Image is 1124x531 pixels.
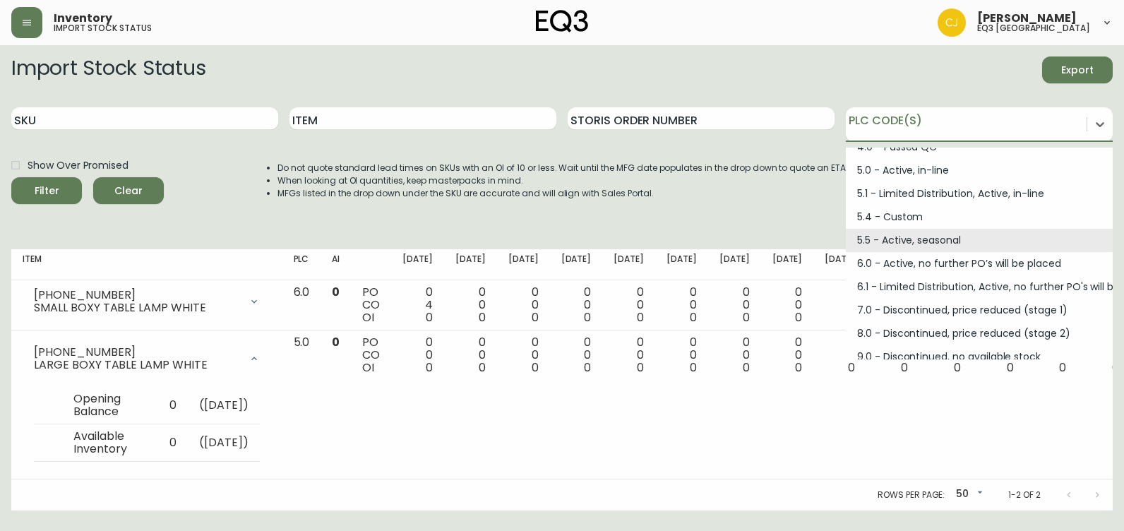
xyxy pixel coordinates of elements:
div: 0 0 [878,336,908,374]
div: 0 0 [614,286,644,324]
h2: Import Stock Status [11,56,205,83]
div: PO CO [362,336,380,374]
span: Export [1053,61,1101,79]
span: 0 [954,359,961,376]
td: Opening Balance [62,387,158,424]
button: Filter [11,177,82,204]
button: Clear [93,177,164,204]
td: 6.0 [282,280,321,330]
div: PO CO [362,286,380,324]
div: 0 0 [772,336,803,374]
span: 0 [795,309,802,326]
span: 0 [332,284,340,300]
div: 0 0 [455,286,486,324]
span: 0 [332,334,340,350]
div: 4.0 - Passed QC [846,136,1113,159]
div: 8.0 - Discontinued, price reduced (stage 2) [846,322,1113,345]
td: Available Inventory [62,424,158,461]
th: [DATE] [655,249,708,280]
span: OI [362,359,374,376]
p: 1-2 of 2 [1008,489,1041,501]
button: Export [1042,56,1113,83]
div: 6.0 - Active, no further PO’s will be placed [846,252,1113,275]
div: 0 0 [825,286,855,324]
h5: import stock status [54,24,152,32]
img: logo [536,10,588,32]
span: 0 [690,309,697,326]
th: [DATE] [602,249,655,280]
div: 0 0 [402,336,433,374]
span: 0 [637,359,644,376]
h5: eq3 [GEOGRAPHIC_DATA] [977,24,1090,32]
div: [PHONE_NUMBER] [34,346,240,359]
p: Rows per page: [878,489,945,501]
span: [PERSON_NAME] [977,13,1077,24]
span: 0 [795,359,802,376]
span: 0 [901,359,908,376]
span: 0 [848,359,855,376]
th: AI [321,249,351,280]
span: 0 [426,309,433,326]
span: Inventory [54,13,112,24]
div: [PHONE_NUMBER]SMALL BOXY TABLE LAMP WHITE [23,286,271,317]
li: MFGs listed in the drop down under the SKU are accurate and will align with Sales Portal. [277,187,848,200]
div: SMALL BOXY TABLE LAMP WHITE [34,302,240,314]
div: 0 0 [614,336,644,374]
div: 5.1 - Limited Distribution, Active, in-line [846,182,1113,205]
td: 5.0 [282,330,321,479]
div: 0 4 [402,286,433,324]
th: PLC [282,249,321,280]
div: LARGE BOXY TABLE LAMP WHITE [34,359,240,371]
div: 0 0 [508,336,539,374]
span: 0 [479,359,486,376]
span: 0 [532,359,539,376]
span: 0 [532,309,539,326]
span: 0 [743,309,750,326]
div: 6.1 - Limited Distribution, Active, no further PO's will be placed [846,275,1113,299]
span: 0 [637,309,644,326]
div: 0 0 [719,336,750,374]
span: 0 [584,359,591,376]
div: 0 0 [508,286,539,324]
th: [DATE] [813,249,866,280]
td: ( [DATE] ) [188,387,260,424]
div: 0 0 [931,336,961,374]
th: [DATE] [497,249,550,280]
td: ( [DATE] ) [188,424,260,461]
div: [PHONE_NUMBER]LARGE BOXY TABLE LAMP WHITE [23,336,271,381]
div: 0 0 [455,336,486,374]
div: 50 [950,483,986,506]
span: 0 [743,359,750,376]
span: OI [362,309,374,326]
th: [DATE] [444,249,497,280]
div: 0 0 [772,286,803,324]
div: 5.5 - Active, seasonal [846,229,1113,252]
li: Do not quote standard lead times on SKUs with an OI of 10 or less. Wait until the MFG date popula... [277,162,848,174]
th: [DATE] [550,249,603,280]
td: 0 [158,387,188,424]
div: 0 0 [561,286,592,324]
span: 0 [1059,359,1066,376]
th: Item [11,249,282,280]
div: 0 0 [666,286,697,324]
div: 7.0 - Discontinued, price reduced (stage 1) [846,299,1113,322]
th: [DATE] [391,249,444,280]
div: 9.0 - Discontinued, no available stock [846,345,1113,369]
span: 0 [426,359,433,376]
td: 0 [158,424,188,461]
span: Clear [104,182,153,200]
span: 0 [1007,359,1014,376]
div: 5.0 - Active, in-line [846,159,1113,182]
div: 0 0 [825,336,855,374]
div: 0 0 [666,336,697,374]
div: 0 0 [719,286,750,324]
span: 0 [584,309,591,326]
span: 0 [1112,359,1119,376]
li: When looking at OI quantities, keep masterpacks in mind. [277,174,848,187]
th: [DATE] [708,249,761,280]
span: 0 [690,359,697,376]
th: [DATE] [761,249,814,280]
div: 0 0 [561,336,592,374]
div: 5.4 - Custom [846,205,1113,229]
span: Show Over Promised [28,158,128,173]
